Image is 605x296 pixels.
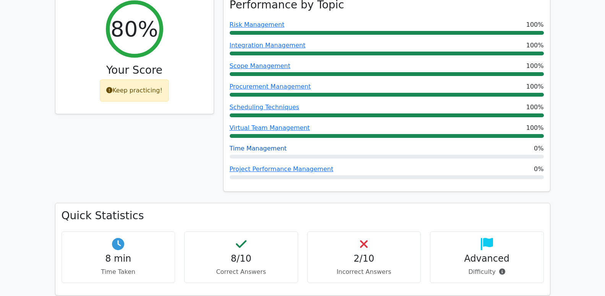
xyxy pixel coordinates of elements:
[230,145,287,152] a: Time Management
[68,267,169,277] p: Time Taken
[436,267,537,277] p: Difficulty
[62,209,544,222] h3: Quick Statistics
[230,42,306,49] a: Integration Management
[110,16,158,42] h2: 80%
[230,62,290,70] a: Scope Management
[526,20,544,29] span: 100%
[526,41,544,50] span: 100%
[230,21,285,28] a: Risk Management
[68,253,169,264] h4: 8 min
[100,79,169,102] div: Keep practicing!
[526,103,544,112] span: 100%
[230,83,311,90] a: Procurement Management
[230,104,299,111] a: Scheduling Techniques
[314,253,415,264] h4: 2/10
[62,64,208,77] h3: Your Score
[534,165,543,174] span: 0%
[230,124,310,131] a: Virtual Team Management
[314,267,415,277] p: Incorrect Answers
[526,123,544,133] span: 100%
[534,144,543,153] span: 0%
[526,61,544,71] span: 100%
[526,82,544,91] span: 100%
[191,267,292,277] p: Correct Answers
[436,253,537,264] h4: Advanced
[191,253,292,264] h4: 8/10
[230,165,334,173] a: Project Performance Management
